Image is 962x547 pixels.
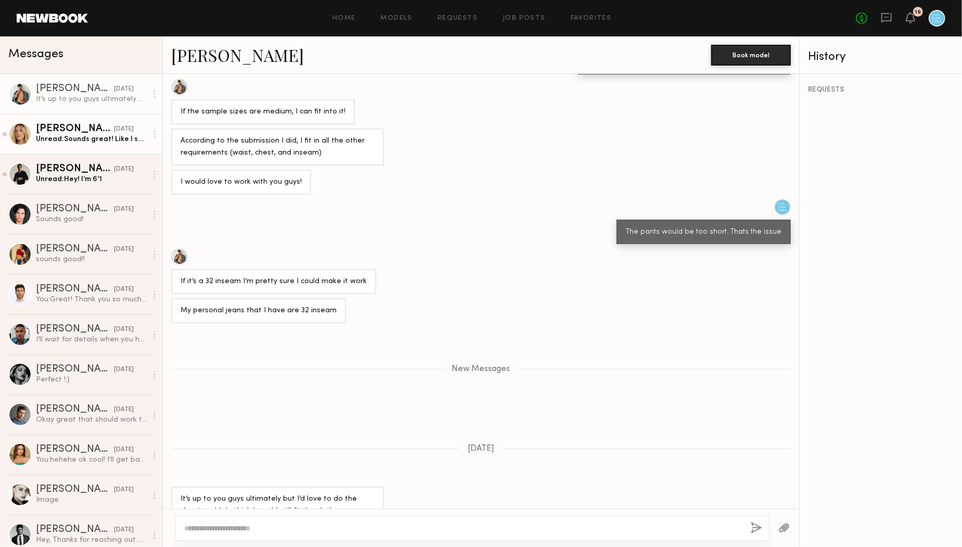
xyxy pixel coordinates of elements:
div: If the sample sizes are medium, I can fit into it! [181,106,345,118]
div: Image [36,495,147,505]
div: [PERSON_NAME] [36,444,114,455]
div: [PERSON_NAME] [36,164,114,174]
div: [PERSON_NAME] [36,244,114,255]
div: Okay great that should work thanks for the update. [36,415,147,425]
div: [DATE] [114,325,134,335]
div: [DATE] [114,285,134,295]
div: The pants would be too short. Thats the issue [626,226,781,238]
div: Unread: Sounds great! Like I said, let me know if you have any questions or want to discuss rates... [36,134,147,144]
div: [PERSON_NAME] [36,485,114,495]
a: Models [381,15,413,22]
span: [DATE] [468,444,494,453]
div: [DATE] [114,245,134,255]
a: Favorites [571,15,612,22]
div: [PERSON_NAME] [36,525,114,535]
div: [DATE] [114,365,134,375]
div: History [808,51,954,63]
div: [DATE] [114,525,134,535]
div: [DATE] [114,164,134,174]
div: [DATE] [114,205,134,214]
div: [DATE] [114,445,134,455]
div: REQUESTS [808,86,954,94]
div: I would love to work with you guys! [181,176,302,188]
div: [PERSON_NAME] [36,124,114,134]
div: [DATE] [114,485,134,495]
div: I’ll wait for details when you have it then. Thank you [36,335,147,345]
div: [PERSON_NAME] [36,84,114,94]
div: [PERSON_NAME] [36,204,114,214]
div: Sounds good! [36,214,147,224]
div: You: hehehe ok cool! I'll get back to you soon [36,455,147,465]
div: It’s up to you guys ultimately but I’d love to do the shoot and I do think I would still fit the ... [36,94,147,104]
div: Unread: Hey! I’m 6’1 [36,174,147,184]
div: sounds good!! [36,255,147,264]
div: [PERSON_NAME] [36,364,114,375]
div: Hey, Thanks for reaching out. My day rate would be 2000 per day. Thank you [36,535,147,545]
button: Book model [711,45,791,66]
div: [DATE] [114,124,134,134]
div: You: Great! Thank you so much for the quick response. We'll get back to you soon. [36,295,147,304]
div: [PERSON_NAME] [36,404,114,415]
div: [DATE] [114,84,134,94]
div: [PERSON_NAME] [36,324,114,335]
div: According to the submission I did, I fit in all the other requirements (waist, chest, and inseam) [181,135,375,159]
span: Messages [8,48,63,60]
div: It’s up to you guys ultimately but I’d love to do the shoot and I do think I would still fit the ... [181,493,375,517]
div: If it’s a 32 inseam I’m pretty sure I could make it work [181,276,367,288]
div: 16 [915,9,921,15]
a: [PERSON_NAME] [171,44,304,66]
a: Requests [438,15,478,22]
div: [PERSON_NAME] [36,284,114,295]
a: Job Posts [503,15,546,22]
div: My personal jeans that I have are 32 inseam [181,305,337,317]
div: [DATE] [114,405,134,415]
a: Home [332,15,356,22]
a: Book model [711,50,791,59]
div: Perfect !:) [36,375,147,385]
span: New Messages [452,365,510,374]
